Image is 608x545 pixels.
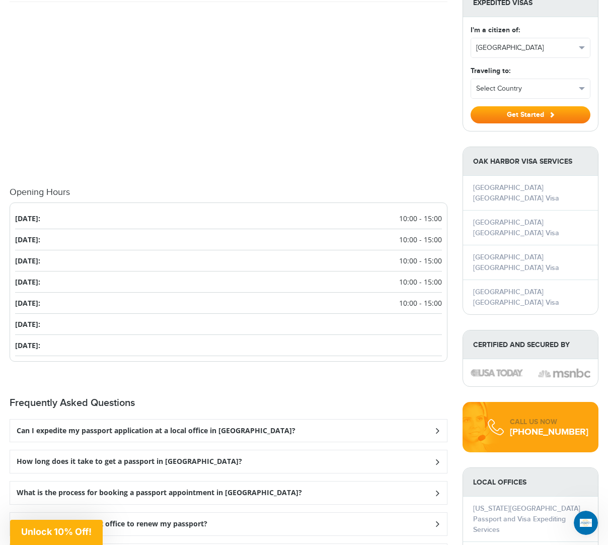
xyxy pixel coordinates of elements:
h3: What is the process for booking a passport appointment in [GEOGRAPHIC_DATA]? [17,489,302,497]
iframe: Intercom live chat [574,511,598,535]
a: [GEOGRAPHIC_DATA] [GEOGRAPHIC_DATA] Visa [473,288,559,307]
img: image description [471,369,523,376]
a: [GEOGRAPHIC_DATA] [GEOGRAPHIC_DATA] Visa [473,218,559,237]
span: [GEOGRAPHIC_DATA] [476,43,576,53]
li: [DATE]: [15,293,442,314]
li: [DATE]: [15,229,442,250]
span: 10:00 - 15:00 [399,277,442,287]
span: Select Country [476,84,576,94]
h3: Can I expedite my passport application at a local office in [GEOGRAPHIC_DATA]? [17,427,295,435]
span: Unlock 10% Off! [21,526,92,537]
li: [DATE]: [15,335,442,356]
div: CALL US NOW [510,417,588,427]
h3: Can I go to my local post office to renew my passport? [17,520,207,528]
li: [DATE]: [15,271,442,293]
h3: How long does it take to get a passport in [GEOGRAPHIC_DATA]? [17,457,242,466]
span: 10:00 - 15:00 [399,298,442,308]
div: Unlock 10% Off! [10,520,103,545]
strong: Certified and Secured by [463,330,598,359]
h4: Opening Hours [10,187,447,197]
strong: Oak Harbor Visa Services [463,147,598,176]
label: Traveling to: [471,65,510,76]
span: 10:00 - 15:00 [399,255,442,266]
button: [GEOGRAPHIC_DATA] [471,38,590,57]
strong: LOCAL OFFICES [463,468,598,497]
a: [GEOGRAPHIC_DATA] [GEOGRAPHIC_DATA] Visa [473,183,559,202]
a: [US_STATE][GEOGRAPHIC_DATA] Passport and Visa Expediting Services [473,504,580,534]
button: Select Country [471,79,590,98]
div: [PHONE_NUMBER] [510,427,588,437]
span: 10:00 - 15:00 [399,213,442,224]
label: I'm a citizen of: [471,25,520,35]
li: [DATE]: [15,250,442,271]
span: 10:00 - 15:00 [399,234,442,245]
li: [DATE]: [15,208,442,229]
button: Get Started [471,106,590,123]
a: [GEOGRAPHIC_DATA] [GEOGRAPHIC_DATA] Visa [473,253,559,272]
img: image description [538,367,590,379]
li: [DATE]: [15,314,442,335]
h2: Frequently Asked Questions [10,397,447,409]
